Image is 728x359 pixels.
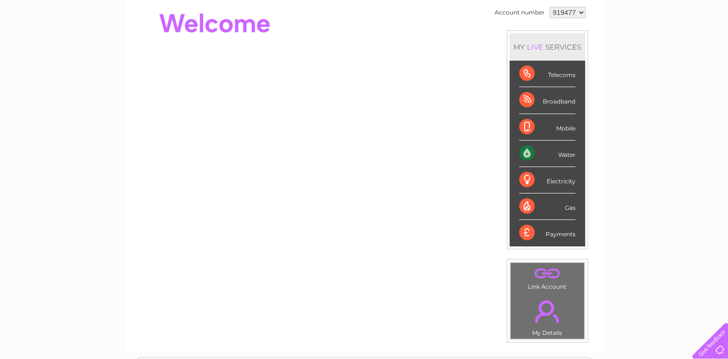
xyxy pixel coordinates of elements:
div: Broadband [519,87,575,114]
div: Mobile [519,114,575,141]
a: 0333 014 3131 [547,5,613,17]
a: . [513,265,582,282]
a: Log out [696,41,719,48]
div: Clear Business is a trading name of Verastar Limited (registered in [GEOGRAPHIC_DATA] No. 3667643... [137,5,592,47]
a: Contact [664,41,688,48]
a: Blog [644,41,658,48]
div: MY SERVICES [510,33,585,61]
div: LIVE [525,42,545,51]
div: Gas [519,193,575,220]
a: Water [559,41,577,48]
a: Telecoms [610,41,639,48]
div: Payments [519,220,575,246]
img: logo.png [26,25,75,54]
div: Telecoms [519,61,575,87]
td: Account number [492,4,547,21]
div: Electricity [519,167,575,193]
a: Energy [583,41,604,48]
td: Link Account [510,262,585,293]
a: . [513,295,582,328]
div: Water [519,141,575,167]
td: My Details [510,292,585,339]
